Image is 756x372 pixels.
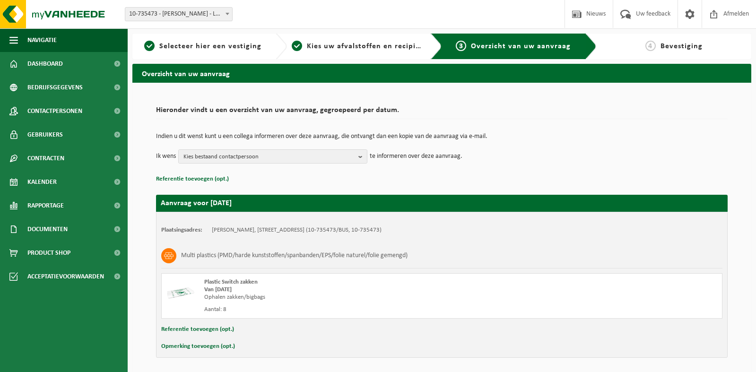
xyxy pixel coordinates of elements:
span: Bedrijfsgegevens [27,76,83,99]
span: 2 [292,41,302,51]
p: Ik wens [156,149,176,164]
span: Gebruikers [27,123,63,147]
span: Acceptatievoorwaarden [27,265,104,288]
span: Rapportage [27,194,64,217]
h3: Multi plastics (PMD/harde kunststoffen/spanbanden/EPS/folie naturel/folie gemengd) [181,248,408,263]
strong: Plaatsingsadres: [161,227,202,233]
span: Documenten [27,217,68,241]
span: Selecteer hier een vestiging [159,43,261,50]
button: Referentie toevoegen (opt.) [156,173,229,185]
button: Kies bestaand contactpersoon [178,149,367,164]
span: Overzicht van uw aanvraag [471,43,571,50]
div: Aantal: 8 [204,306,480,313]
span: Bevestiging [660,43,703,50]
span: Product Shop [27,241,70,265]
h2: Overzicht van uw aanvraag [132,64,751,82]
p: te informeren over deze aanvraag. [370,149,462,164]
span: Kalender [27,170,57,194]
h2: Hieronder vindt u een overzicht van uw aanvraag, gegroepeerd per datum. [156,106,728,119]
span: 10-735473 - KINT JAN - LOCHRISTI [125,8,232,21]
div: Ophalen zakken/bigbags [204,294,480,301]
button: Opmerking toevoegen (opt.) [161,340,235,353]
strong: Van [DATE] [204,286,232,293]
span: 3 [456,41,466,51]
span: Contracten [27,147,64,170]
span: Dashboard [27,52,63,76]
a: 2Kies uw afvalstoffen en recipiënten [292,41,423,52]
span: Navigatie [27,28,57,52]
span: 10-735473 - KINT JAN - LOCHRISTI [125,7,233,21]
span: Plastic Switch zakken [204,279,258,285]
a: 1Selecteer hier een vestiging [137,41,268,52]
strong: Aanvraag voor [DATE] [161,199,232,207]
span: Kies bestaand contactpersoon [183,150,355,164]
span: Contactpersonen [27,99,82,123]
span: Kies uw afvalstoffen en recipiënten [307,43,437,50]
td: [PERSON_NAME], [STREET_ADDRESS] (10-735473/BUS, 10-735473) [212,226,382,234]
span: 4 [645,41,656,51]
p: Indien u dit wenst kunt u een collega informeren over deze aanvraag, die ontvangt dan een kopie v... [156,133,728,140]
img: LP-SK-00500-LPE-16.png [166,278,195,307]
span: 1 [144,41,155,51]
button: Referentie toevoegen (opt.) [161,323,234,336]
